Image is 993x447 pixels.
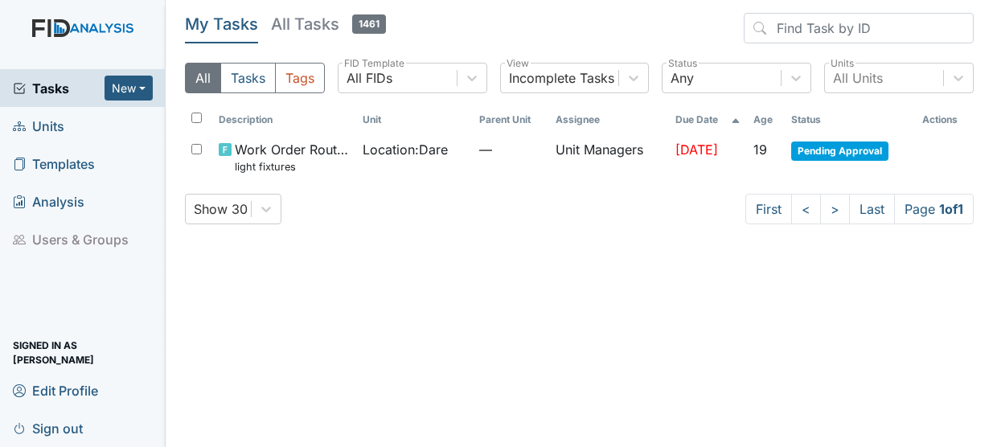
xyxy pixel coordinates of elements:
[473,106,549,133] th: Toggle SortBy
[235,140,350,174] span: Work Order Routine light fixtures
[185,63,221,93] button: All
[675,141,718,158] span: [DATE]
[549,133,669,181] td: Unit Managers
[356,106,473,133] th: Toggle SortBy
[509,68,614,88] div: Incomplete Tasks
[185,63,325,93] div: Type filter
[271,13,386,35] h5: All Tasks
[916,106,974,133] th: Actions
[105,76,153,100] button: New
[849,194,895,224] a: Last
[13,113,64,138] span: Units
[833,68,883,88] div: All Units
[479,140,543,159] span: —
[894,194,974,224] span: Page
[13,378,98,403] span: Edit Profile
[185,13,258,35] h5: My Tasks
[13,189,84,214] span: Analysis
[13,79,105,98] a: Tasks
[275,63,325,93] button: Tags
[669,106,746,133] th: Toggle SortBy
[745,194,974,224] nav: task-pagination
[363,140,448,159] span: Location : Dare
[220,63,276,93] button: Tasks
[235,159,350,174] small: light fixtures
[820,194,850,224] a: >
[671,68,694,88] div: Any
[791,194,821,224] a: <
[352,14,386,34] span: 1461
[785,106,916,133] th: Toggle SortBy
[791,141,888,161] span: Pending Approval
[747,106,786,133] th: Toggle SortBy
[212,106,356,133] th: Toggle SortBy
[13,416,83,441] span: Sign out
[347,68,392,88] div: All FIDs
[549,106,669,133] th: Assignee
[745,194,792,224] a: First
[939,201,963,217] strong: 1 of 1
[191,113,202,123] input: Toggle All Rows Selected
[13,151,95,176] span: Templates
[13,340,153,365] span: Signed in as [PERSON_NAME]
[744,13,974,43] input: Find Task by ID
[194,199,248,219] div: Show 30
[753,141,767,158] span: 19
